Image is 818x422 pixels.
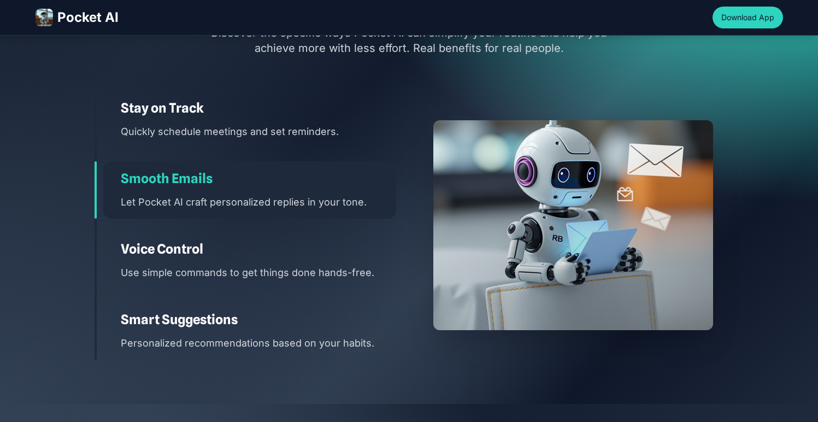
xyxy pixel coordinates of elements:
[121,311,396,329] h3: Smart Suggestions
[121,170,396,187] h3: Smooth Emails
[713,7,783,28] button: Download App
[121,265,396,280] p: Use simple commands to get things done hands-free.
[121,124,396,139] p: Quickly schedule meetings and set reminders.
[199,25,619,56] p: Discover the specific ways Pocket AI can simplify your routine and help you achieve more with les...
[121,194,396,210] p: Let Pocket AI craft personalized replies in your tone.
[121,335,396,351] p: Personalized recommendations based on your habits.
[121,99,396,117] h3: Stay on Track
[121,241,396,258] h3: Voice Control
[57,9,119,26] span: Pocket AI
[36,9,53,26] img: Pocket AI robot mascot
